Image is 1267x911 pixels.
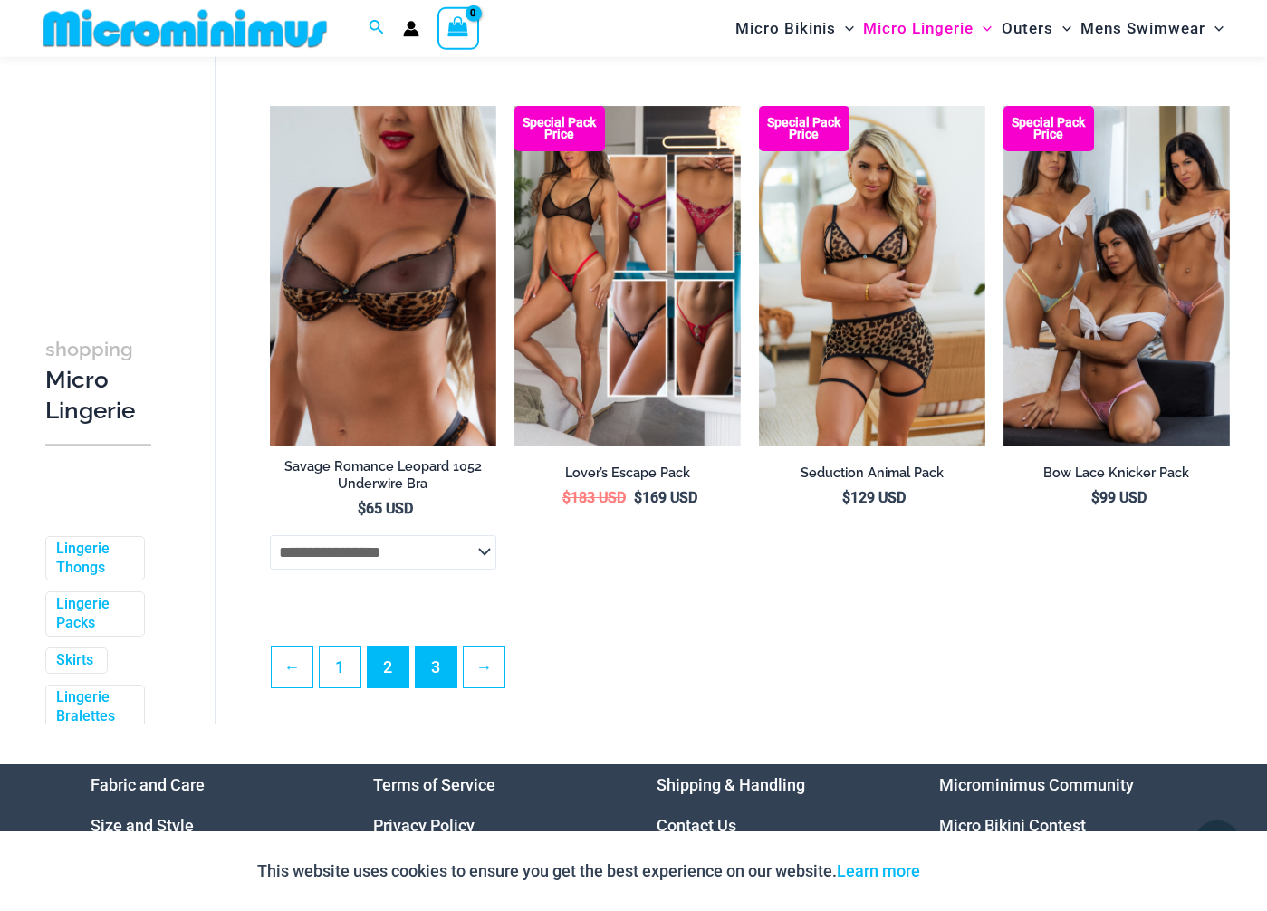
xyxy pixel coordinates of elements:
h2: Lover’s Escape Pack [514,465,741,482]
a: → [464,647,504,687]
span: Mens Swimwear [1080,5,1205,52]
span: $ [634,489,642,506]
h2: Seduction Animal Pack [759,465,985,482]
a: Lingerie Thongs [56,539,130,577]
span: Menu Toggle [974,5,992,52]
a: Contact Us [657,816,736,835]
nav: Menu [657,764,895,887]
a: Micro BikinisMenu ToggleMenu Toggle [731,5,859,52]
a: Shipping & Handling [657,775,805,794]
a: Micro LingerieMenu ToggleMenu Toggle [859,5,996,52]
img: Bow Lace Knicker Pack [1003,106,1230,446]
h2: Bow Lace Knicker Pack [1003,465,1230,482]
b: Special Pack Price [1003,117,1094,140]
a: Lingerie Bralettes [56,687,130,725]
a: Privacy Policy [373,816,475,835]
img: Lovers Escape Pack [514,106,741,446]
a: Terms of Service [373,775,495,794]
b: Special Pack Price [514,117,605,140]
bdi: 169 USD [634,489,697,506]
a: OutersMenu ToggleMenu Toggle [997,5,1076,52]
a: View Shopping Cart, empty [437,7,479,49]
span: shopping [45,338,133,360]
span: $ [842,489,850,506]
a: Fabric and Care [91,775,205,794]
a: Seduction Animal 1034 Bra 6034 Thong 5019 Skirt 02 Seduction Animal 1034 Bra 6034 Thong 5019 Skir... [759,106,985,446]
span: $ [562,489,571,506]
span: Menu Toggle [836,5,854,52]
a: Savage Romance Leopard 1052 Underwire Bra 01Savage Romance Leopard 1052 Underwire Bra 02Savage Ro... [270,106,496,446]
img: MM SHOP LOGO FLAT [36,8,334,49]
span: Menu Toggle [1205,5,1224,52]
aside: Footer Widget 3 [657,764,895,887]
img: Savage Romance Leopard 1052 Underwire Bra 01 [270,106,496,446]
nav: Menu [939,764,1177,887]
b: Special Pack Price [759,117,849,140]
span: Page 2 [368,647,408,687]
img: Seduction Animal 1034 Bra 6034 Thong 5019 Skirt 02 [759,106,985,446]
a: Lovers Escape Pack Zoe Deep Red 689 Micro Thong 04Zoe Deep Red 689 Micro Thong 04 [514,106,741,446]
a: Bow Lace Knicker Pack [1003,465,1230,488]
a: Account icon link [403,21,419,37]
span: $ [1091,489,1099,506]
span: Outers [1002,5,1053,52]
aside: Footer Widget 2 [373,764,611,887]
bdi: 183 USD [562,489,626,506]
span: Micro Bikinis [735,5,836,52]
bdi: 65 USD [358,500,413,517]
a: Size and Style [91,816,194,835]
a: Microminimus Community [939,775,1134,794]
nav: Menu [91,764,329,887]
a: Search icon link [369,17,385,40]
a: Learn more [837,861,920,880]
a: Micro Bikini Contest [939,816,1086,835]
a: Skirts [56,651,93,670]
a: Lingerie Packs [56,595,130,633]
a: Page 1 [320,647,360,687]
p: This website uses cookies to ensure you get the best experience on our website. [257,858,920,885]
a: Savage Romance Leopard 1052 Underwire Bra [270,458,496,499]
a: Page 3 [416,647,456,687]
nav: Product Pagination [270,646,1230,698]
button: Accept [934,849,1011,893]
a: ← [272,647,312,687]
bdi: 99 USD [1091,489,1147,506]
a: Bow Lace Knicker Pack Bow Lace Mint Multi 601 Thong 03Bow Lace Mint Multi 601 Thong 03 [1003,106,1230,446]
h2: Savage Romance Leopard 1052 Underwire Bra [270,458,496,492]
span: Micro Lingerie [863,5,974,52]
span: $ [358,500,366,517]
a: Mens SwimwearMenu ToggleMenu Toggle [1076,5,1228,52]
a: Lover’s Escape Pack [514,465,741,488]
a: Seduction Animal Pack [759,465,985,488]
nav: Menu [373,764,611,887]
aside: Footer Widget 4 [939,764,1177,887]
span: Menu Toggle [1053,5,1071,52]
aside: Footer Widget 1 [91,764,329,887]
nav: Site Navigation [728,3,1231,54]
h3: Micro Lingerie [45,333,151,426]
bdi: 129 USD [842,489,906,506]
